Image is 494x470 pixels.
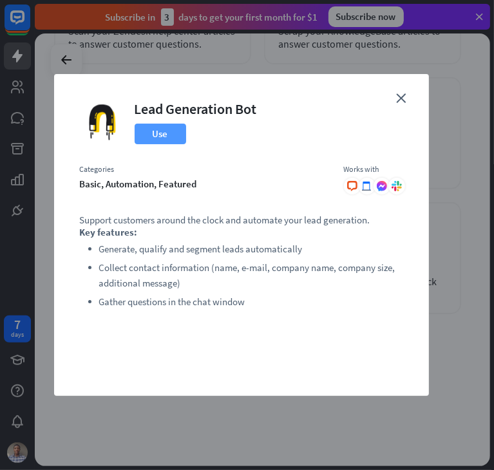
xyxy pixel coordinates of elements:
[135,100,257,118] div: Lead Generation Bot
[80,164,331,174] div: Categories
[99,260,403,291] li: Collect contact information (name, e-mail, company name, company size, additional message)
[135,124,186,144] button: Use
[99,241,403,257] li: Generate, qualify and segment leads automatically
[80,214,403,226] p: Support customers around the clock and automate your lead generation.
[80,178,331,190] div: basic, automation, featured
[80,226,138,238] strong: Key features:
[10,5,49,44] button: Open LiveChat chat widget
[80,100,125,145] img: Lead Generation Bot
[397,93,406,103] i: close
[99,294,403,310] li: Gather questions in the chat window
[344,164,403,174] div: Works with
